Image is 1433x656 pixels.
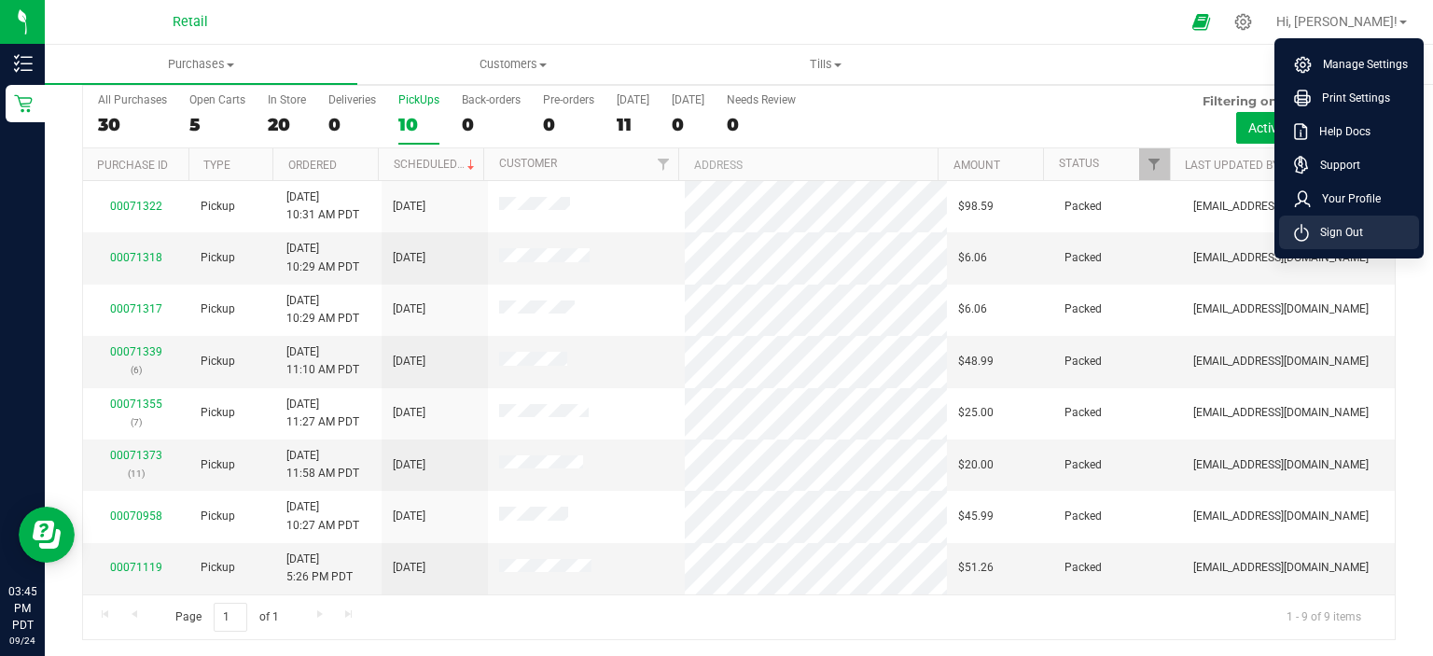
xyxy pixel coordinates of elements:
[672,114,704,135] div: 0
[958,300,987,318] span: $6.06
[286,240,359,275] span: [DATE] 10:29 AM PDT
[286,188,359,224] span: [DATE] 10:31 AM PDT
[1272,603,1376,631] span: 1 - 9 of 9 items
[110,561,162,574] a: 00071119
[1193,559,1369,577] span: [EMAIL_ADDRESS][DOMAIN_NAME]
[958,508,994,525] span: $45.99
[201,300,235,318] span: Pickup
[727,114,796,135] div: 0
[268,114,306,135] div: 20
[1294,122,1412,141] a: Help Docs
[398,114,439,135] div: 10
[617,93,649,106] div: [DATE]
[1064,508,1102,525] span: Packed
[201,249,235,267] span: Pickup
[1308,122,1370,141] span: Help Docs
[110,398,162,411] a: 00071355
[393,456,425,474] span: [DATE]
[8,583,36,634] p: 03:45 PM PDT
[1193,404,1369,422] span: [EMAIL_ADDRESS][DOMAIN_NAME]
[14,54,33,73] inline-svg: Inventory
[189,93,245,106] div: Open Carts
[1064,404,1102,422] span: Packed
[201,456,235,474] span: Pickup
[1193,198,1369,216] span: [EMAIL_ADDRESS][DOMAIN_NAME]
[110,200,162,213] a: 00071322
[110,449,162,462] a: 00071373
[670,45,982,84] a: Tills
[19,507,75,563] iframe: Resource center
[1185,159,1279,172] a: Last Updated By
[1193,249,1369,267] span: [EMAIL_ADDRESS][DOMAIN_NAME]
[394,158,479,171] a: Scheduled
[1309,156,1360,174] span: Support
[727,93,796,106] div: Needs Review
[286,396,359,431] span: [DATE] 11:27 AM PDT
[110,509,162,523] a: 00070958
[98,114,167,135] div: 30
[1294,156,1412,174] a: Support
[288,159,337,172] a: Ordered
[328,114,376,135] div: 0
[189,114,245,135] div: 5
[97,159,168,172] a: Purchase ID
[1203,93,1324,108] span: Filtering on status:
[110,302,162,315] a: 00071317
[393,300,425,318] span: [DATE]
[160,603,294,632] span: Page of 1
[110,251,162,264] a: 00071318
[958,456,994,474] span: $20.00
[45,56,357,73] span: Purchases
[1311,189,1381,208] span: Your Profile
[678,148,938,181] th: Address
[462,114,521,135] div: 0
[1059,157,1099,170] a: Status
[201,353,235,370] span: Pickup
[1064,456,1102,474] span: Packed
[647,148,678,180] a: Filter
[286,447,359,482] span: [DATE] 11:58 AM PDT
[1139,148,1170,180] a: Filter
[1312,55,1408,74] span: Manage Settings
[173,14,208,30] span: Retail
[393,559,425,577] span: [DATE]
[1193,508,1369,525] span: [EMAIL_ADDRESS][DOMAIN_NAME]
[286,292,359,328] span: [DATE] 10:29 AM PDT
[1311,89,1390,107] span: Print Settings
[1231,13,1255,31] div: Manage settings
[14,94,33,113] inline-svg: Retail
[393,508,425,525] span: [DATE]
[1193,353,1369,370] span: [EMAIL_ADDRESS][DOMAIN_NAME]
[358,56,669,73] span: Customers
[393,249,425,267] span: [DATE]
[1236,112,1323,144] button: Active only
[1193,456,1369,474] span: [EMAIL_ADDRESS][DOMAIN_NAME]
[94,413,178,431] p: (7)
[45,45,357,84] a: Purchases
[286,498,359,534] span: [DATE] 10:27 AM PDT
[268,93,306,106] div: In Store
[958,353,994,370] span: $48.99
[953,159,1000,172] a: Amount
[398,93,439,106] div: PickUps
[201,508,235,525] span: Pickup
[1064,353,1102,370] span: Packed
[110,345,162,358] a: 00071339
[617,114,649,135] div: 11
[393,404,425,422] span: [DATE]
[393,353,425,370] span: [DATE]
[1064,249,1102,267] span: Packed
[671,56,981,73] span: Tills
[94,465,178,482] p: (11)
[203,159,230,172] a: Type
[958,559,994,577] span: $51.26
[543,93,594,106] div: Pre-orders
[1279,216,1419,249] li: Sign Out
[1309,223,1363,242] span: Sign Out
[8,634,36,648] p: 09/24
[543,114,594,135] div: 0
[1064,559,1102,577] span: Packed
[958,198,994,216] span: $98.59
[1180,4,1222,40] span: Open Ecommerce Menu
[1193,300,1369,318] span: [EMAIL_ADDRESS][DOMAIN_NAME]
